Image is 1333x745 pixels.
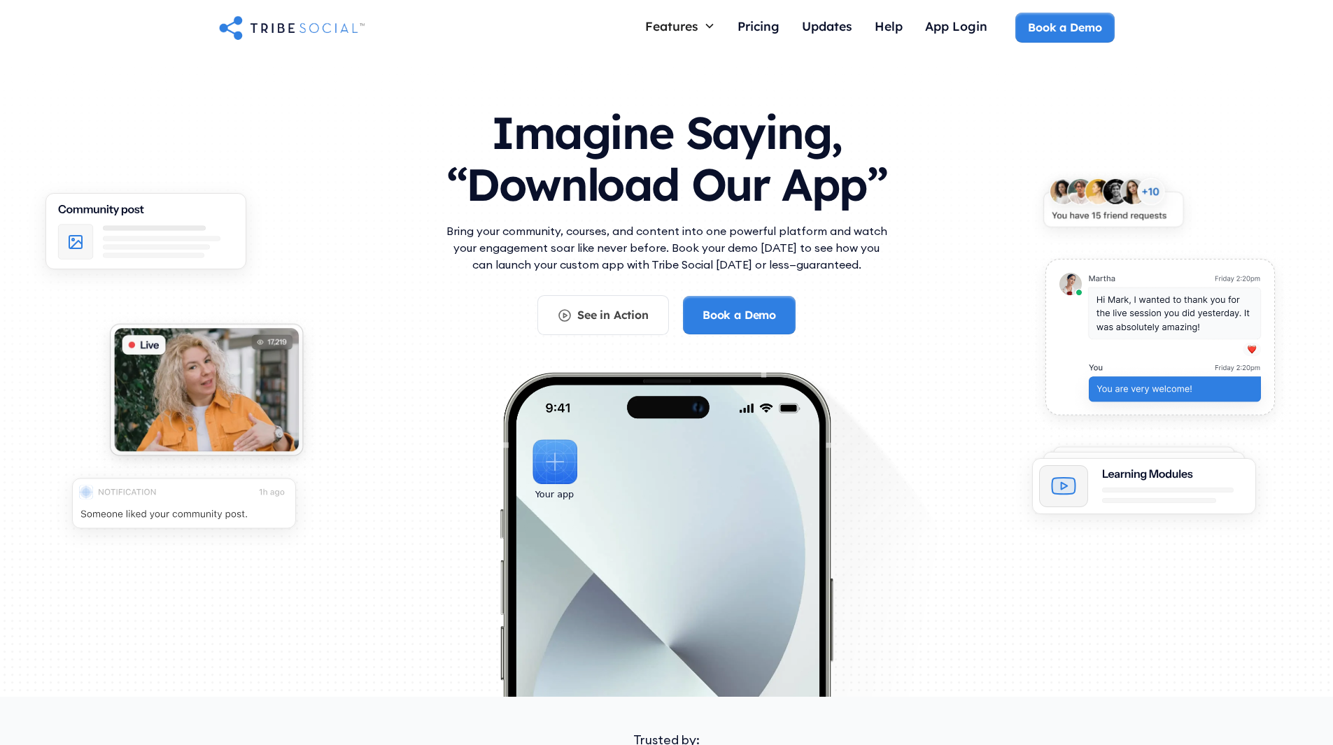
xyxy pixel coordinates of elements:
[791,13,863,43] a: Updates
[914,13,999,43] a: App Login
[863,13,914,43] a: Help
[802,18,852,34] div: Updates
[925,18,987,34] div: App Login
[1013,436,1275,538] img: An illustration of Learning Modules
[1027,246,1293,439] img: An illustration of chat
[1027,166,1200,248] img: An illustration of New friends requests
[93,311,320,477] img: An illustration of Live video
[645,18,698,34] div: Features
[875,18,903,34] div: Help
[443,93,891,217] h1: Imagine Saying, “Download Our App”
[577,307,649,322] div: See in Action
[738,18,780,34] div: Pricing
[27,180,265,293] img: An illustration of Community Feed
[683,296,796,334] a: Book a Demo
[53,464,315,552] img: An illustration of push notification
[726,13,791,43] a: Pricing
[537,295,669,334] a: See in Action
[1015,13,1114,42] a: Book a Demo
[535,487,574,502] div: Your app
[443,222,891,273] p: Bring your community, courses, and content into one powerful platform and watch your engagement s...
